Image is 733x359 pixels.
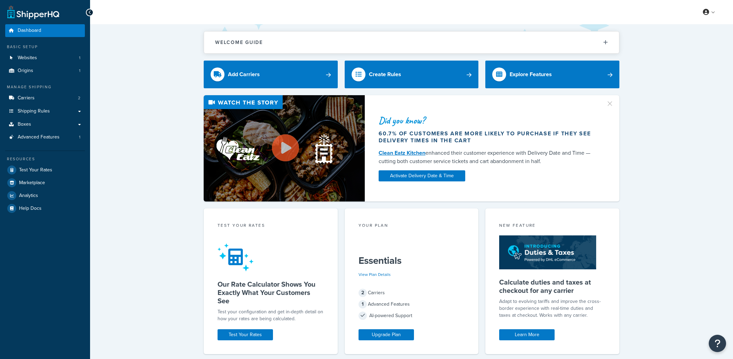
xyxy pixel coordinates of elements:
div: Did you know? [379,116,598,125]
a: Explore Features [485,61,619,88]
div: Advanced Features [359,299,465,309]
a: Create Rules [345,61,479,88]
span: 1 [79,55,80,61]
span: Shipping Rules [18,108,50,114]
div: AI-powered Support [359,311,465,321]
a: Clean Eatz Kitchen [379,149,425,157]
a: Upgrade Plan [359,329,414,340]
a: Origins1 [5,64,85,77]
div: Create Rules [369,70,401,79]
span: 1 [79,134,80,140]
div: 60.7% of customers are more likely to purchase if they see delivery times in the cart [379,130,598,144]
h5: Our Rate Calculator Shows You Exactly What Your Customers See [218,280,324,305]
span: 1 [79,68,80,74]
div: Carriers [359,288,465,298]
span: Marketplace [19,180,45,186]
p: Adapt to evolving tariffs and improve the cross-border experience with real-time duties and taxes... [499,298,606,319]
div: Add Carriers [228,70,260,79]
a: Activate Delivery Date & Time [379,170,465,181]
div: Manage Shipping [5,84,85,90]
span: Analytics [19,193,38,199]
li: Origins [5,64,85,77]
li: Websites [5,52,85,64]
span: Carriers [18,95,35,101]
h5: Calculate duties and taxes at checkout for any carrier [499,278,606,295]
a: Analytics [5,189,85,202]
span: Dashboard [18,28,41,34]
span: 2 [78,95,80,101]
a: Add Carriers [204,61,338,88]
img: Video thumbnail [204,95,365,201]
span: Test Your Rates [19,167,52,173]
span: Advanced Features [18,134,60,140]
span: Help Docs [19,206,42,212]
div: Your Plan [359,222,465,230]
a: Learn More [499,329,555,340]
a: Help Docs [5,202,85,215]
h2: Welcome Guide [215,40,263,45]
div: Explore Features [510,70,552,79]
a: View Plan Details [359,271,391,278]
span: Origins [18,68,33,74]
button: Welcome Guide [204,32,619,53]
span: Boxes [18,122,31,127]
a: Marketplace [5,177,85,189]
div: Test your rates [218,222,324,230]
a: Websites1 [5,52,85,64]
h5: Essentials [359,255,465,266]
a: Dashboard [5,24,85,37]
a: Shipping Rules [5,105,85,118]
span: 2 [359,289,367,297]
div: enhanced their customer experience with Delivery Date and Time — cutting both customer service ti... [379,149,598,165]
li: Carriers [5,92,85,105]
button: Open Resource Center [709,335,726,352]
div: New Feature [499,222,606,230]
a: Advanced Features1 [5,131,85,144]
span: 1 [359,300,367,308]
a: Test Your Rates [5,164,85,176]
div: Resources [5,156,85,162]
li: Advanced Features [5,131,85,144]
span: Websites [18,55,37,61]
a: Carriers2 [5,92,85,105]
div: Basic Setup [5,44,85,50]
div: Test your configuration and get in-depth detail on how your rates are being calculated. [218,308,324,322]
a: Test Your Rates [218,329,273,340]
a: Boxes [5,118,85,131]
